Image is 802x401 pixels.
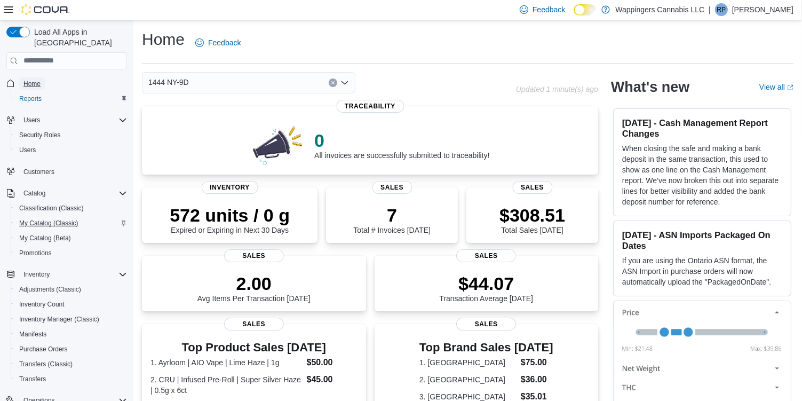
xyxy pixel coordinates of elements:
button: Catalog [19,187,50,200]
span: Reports [19,95,42,103]
div: Expired or Expiring in Next 30 Days [170,205,290,234]
a: Feedback [191,32,245,53]
button: Adjustments (Classic) [11,282,131,297]
button: Purchase Orders [11,342,131,357]
span: Inventory Count [19,300,65,309]
span: Transfers [15,373,127,386]
p: 2.00 [197,273,311,294]
a: My Catalog (Classic) [15,217,83,230]
dt: 2. [GEOGRAPHIC_DATA] [419,374,517,385]
svg: External link [787,84,793,91]
span: Inventory [19,268,127,281]
span: Users [19,114,127,127]
span: Inventory [23,270,50,279]
dd: $75.00 [521,356,553,369]
div: All invoices are successfully submitted to traceability! [314,130,489,160]
span: Sales [372,181,412,194]
button: Classification (Classic) [11,201,131,216]
button: Reports [11,91,131,106]
button: Promotions [11,246,131,261]
a: My Catalog (Beta) [15,232,75,245]
button: Customers [2,164,131,179]
button: Inventory Manager (Classic) [11,312,131,327]
span: Feedback [533,4,565,15]
button: Home [2,76,131,91]
span: Security Roles [19,131,60,139]
a: Adjustments (Classic) [15,283,85,296]
a: Inventory Manager (Classic) [15,313,104,326]
p: When closing the safe and making a bank deposit in the same transaction, this used to show as one... [622,143,782,207]
img: 0 [250,123,306,166]
span: Reports [15,92,127,105]
span: Adjustments (Classic) [19,285,81,294]
span: Classification (Classic) [15,202,127,215]
div: Transaction Average [DATE] [439,273,533,303]
button: Security Roles [11,128,131,143]
div: Total Sales [DATE] [499,205,565,234]
h3: [DATE] - ASN Imports Packaged On Dates [622,230,782,251]
span: Users [23,116,40,124]
button: Inventory Count [11,297,131,312]
button: Users [11,143,131,158]
div: Ripal Patel [715,3,728,16]
h3: Top Brand Sales [DATE] [419,341,553,354]
dd: $50.00 [307,356,358,369]
p: Updated 1 minute(s) ago [516,85,598,93]
span: Home [23,80,41,88]
a: Manifests [15,328,51,341]
span: Manifests [15,328,127,341]
span: Promotions [19,249,52,257]
a: Transfers (Classic) [15,358,77,371]
a: Customers [19,166,59,178]
a: Inventory Count [15,298,69,311]
span: Transfers (Classic) [19,360,73,368]
span: Transfers [19,375,46,383]
span: Sales [224,318,284,331]
span: Inventory Manager (Classic) [15,313,127,326]
span: Purchase Orders [15,343,127,356]
div: Total # Invoices [DATE] [353,205,430,234]
p: [PERSON_NAME] [732,3,793,16]
button: Inventory [19,268,54,281]
span: My Catalog (Classic) [15,217,127,230]
p: 572 units / 0 g [170,205,290,226]
button: My Catalog (Classic) [11,216,131,231]
p: 7 [353,205,430,226]
span: Manifests [19,330,46,339]
span: Inventory Manager (Classic) [19,315,99,324]
div: Avg Items Per Transaction [DATE] [197,273,311,303]
p: Wappingers Cannabis LLC [615,3,704,16]
span: Sales [456,318,516,331]
span: RP [717,3,726,16]
span: Sales [224,249,284,262]
dd: $45.00 [307,373,358,386]
button: Inventory [2,267,131,282]
span: Users [19,146,36,154]
span: Adjustments (Classic) [15,283,127,296]
span: Promotions [15,247,127,260]
span: My Catalog (Beta) [15,232,127,245]
p: $308.51 [499,205,565,226]
img: Cova [21,4,69,15]
dd: $36.00 [521,373,553,386]
dt: 1. Ayrloom | AIO Vape | Lime Haze | 1g [150,357,303,368]
button: Open list of options [340,78,349,87]
span: Load All Apps in [GEOGRAPHIC_DATA] [30,27,127,48]
span: Feedback [208,37,241,48]
dt: 1. [GEOGRAPHIC_DATA] [419,357,517,368]
span: Inventory [201,181,258,194]
span: Sales [456,249,516,262]
button: Transfers [11,372,131,387]
h1: Home [142,29,185,50]
span: Customers [19,165,127,178]
span: My Catalog (Classic) [19,219,78,227]
dt: 2. CRU | Infused Pre-Roll | Super Silver Haze | 0.5g x 6ct [150,374,303,396]
a: Home [19,77,45,90]
p: If you are using the Ontario ASN format, the ASN Import in purchase orders will now automatically... [622,255,782,287]
a: Promotions [15,247,56,260]
span: Catalog [23,189,45,198]
a: View allExternal link [759,83,793,91]
span: Inventory Count [15,298,127,311]
h3: [DATE] - Cash Management Report Changes [622,117,782,139]
span: Security Roles [15,129,127,141]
